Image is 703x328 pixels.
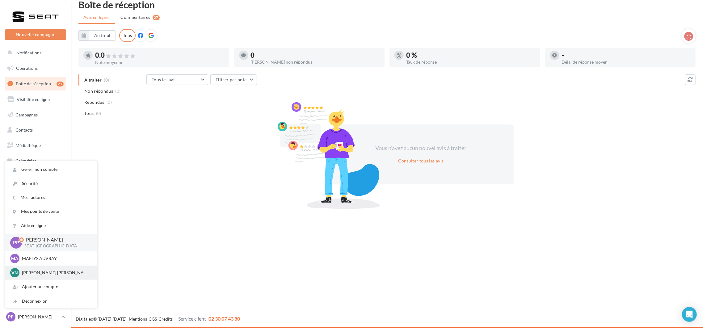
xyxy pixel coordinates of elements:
[4,77,67,90] a: Boîte de réception27
[152,77,177,82] span: Tous les avis
[96,111,101,116] span: (0)
[89,30,116,41] button: Au total
[4,108,67,121] a: Campagnes
[5,162,97,176] a: Gérer mon compte
[15,112,38,117] span: Campagnes
[208,316,240,322] span: 02 30 07 43 80
[22,270,90,276] p: [PERSON_NAME] [PERSON_NAME]
[119,29,136,42] div: Tous
[149,316,157,322] a: CGS
[78,30,116,41] button: Au total
[562,60,691,64] div: Délai de réponse moyen
[22,255,90,262] p: MAELYS AUVRAY
[5,204,97,218] a: Mes points de vente
[5,311,66,323] a: PP [PERSON_NAME]
[5,280,97,294] div: Ajouter un compte
[5,219,97,233] a: Aide en ligne
[406,52,535,59] div: 0 %
[368,144,474,152] div: Vous n'avez aucun nouvel avis à traiter
[8,314,14,320] span: PP
[11,255,19,262] span: MA
[5,29,66,40] button: Nouvelle campagne
[24,243,87,249] p: SEAT-[GEOGRAPHIC_DATA]
[129,316,147,322] a: Mentions
[16,81,51,86] span: Boîte de réception
[4,46,65,59] button: Notifications
[107,100,112,105] span: (0)
[84,99,104,105] span: Répondus
[682,307,697,322] div: Open Intercom Messenger
[178,316,206,322] span: Service client
[4,139,67,152] a: Médiathèque
[95,60,224,65] div: Note moyenne
[158,316,173,322] a: Crédits
[57,82,64,86] div: 27
[18,314,59,320] p: [PERSON_NAME]
[17,97,50,102] span: Visibilité en ligne
[121,14,150,20] span: Commentaires
[146,74,208,85] button: Tous les avis
[4,190,67,208] a: Campagnes DataOnDemand
[13,239,19,246] span: PP
[15,143,41,148] span: Médiathèque
[16,50,41,55] span: Notifications
[406,60,535,64] div: Taux de réponse
[95,52,224,59] div: 0.0
[5,294,97,308] div: Déconnexion
[396,157,446,165] button: Consulter tous les avis
[116,89,121,94] span: (0)
[251,60,380,64] div: [PERSON_NAME] non répondus
[84,110,94,116] span: Tous
[12,270,18,276] span: VN
[562,52,691,59] div: -
[5,177,97,191] a: Sécurité
[4,154,67,167] a: Calendrier
[4,62,67,75] a: Opérations
[76,316,93,322] a: Digitaleo
[76,316,240,322] span: © [DATE]-[DATE] - - -
[4,170,67,188] a: PLV et print personnalisable
[251,52,380,59] div: 0
[24,236,87,243] p: [PERSON_NAME]
[15,127,33,132] span: Contacts
[210,74,257,85] button: Filtrer par note
[15,158,36,163] span: Calendrier
[84,88,113,94] span: Non répondus
[4,93,67,106] a: Visibilité en ligne
[16,65,38,71] span: Opérations
[5,191,97,204] a: Mes factures
[153,15,160,20] div: 27
[4,124,67,137] a: Contacts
